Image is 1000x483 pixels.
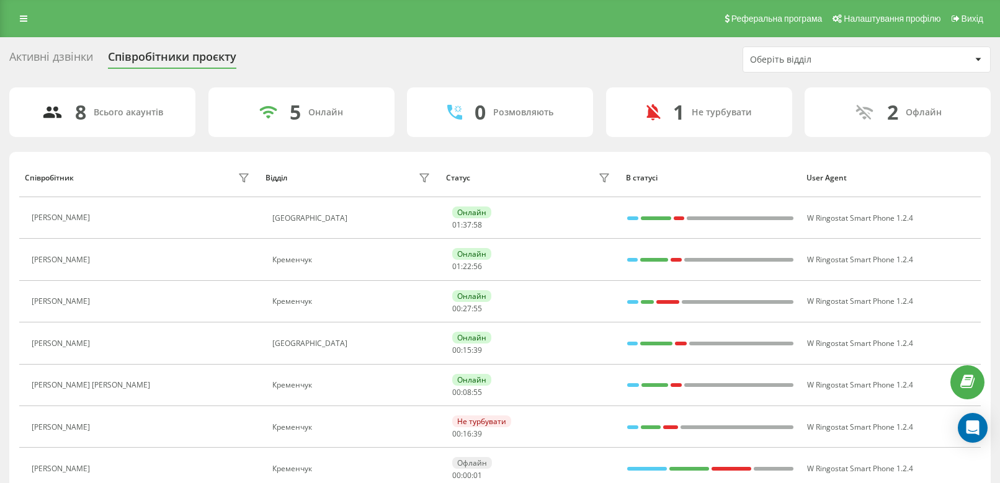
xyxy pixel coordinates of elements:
div: Кременчук [272,297,434,306]
span: 00 [452,428,461,439]
span: 00 [452,387,461,397]
div: 8 [75,100,86,124]
span: W Ringostat Smart Phone 1.2.4 [807,463,913,474]
span: 37 [463,219,471,230]
div: 1 [673,100,684,124]
span: W Ringostat Smart Phone 1.2.4 [807,379,913,390]
span: Налаштування профілю [844,14,940,24]
div: User Agent [806,174,975,182]
span: 00 [452,470,461,481]
div: : : [452,221,482,229]
span: 56 [473,261,482,272]
div: : : [452,471,482,480]
span: 55 [473,387,482,397]
div: Онлайн [452,374,491,386]
span: 01 [452,261,461,272]
div: Офлайн [906,107,942,118]
div: Кременчук [272,381,434,389]
span: 00 [452,345,461,355]
div: 0 [475,100,486,124]
span: 01 [473,470,482,481]
span: 58 [473,219,482,230]
div: 5 [290,100,301,124]
div: Співробітник [25,174,74,182]
div: 2 [887,100,898,124]
span: 39 [473,428,482,439]
div: Не турбувати [692,107,752,118]
span: 22 [463,261,471,272]
div: Онлайн [452,332,491,343]
span: 00 [452,303,461,314]
span: 55 [473,303,482,314]
div: : : [452,346,482,355]
div: Кременчук [272,255,434,264]
div: [GEOGRAPHIC_DATA] [272,214,434,223]
span: 39 [473,345,482,355]
div: : : [452,304,482,313]
div: Співробітники проєкту [108,50,236,69]
div: [GEOGRAPHIC_DATA] [272,339,434,348]
div: [PERSON_NAME] [32,255,93,264]
span: W Ringostat Smart Phone 1.2.4 [807,338,913,348]
div: Онлайн [452,290,491,302]
div: Активні дзвінки [9,50,93,69]
span: 08 [463,387,471,397]
div: [PERSON_NAME] [32,464,93,473]
span: 16 [463,428,471,439]
div: : : [452,388,482,397]
div: Кременчук [272,423,434,432]
div: Всього акаунтів [94,107,163,118]
span: W Ringostat Smart Phone 1.2.4 [807,296,913,306]
span: W Ringostat Smart Phone 1.2.4 [807,254,913,265]
span: 15 [463,345,471,355]
span: Реферальна програма [731,14,823,24]
div: Розмовляють [493,107,553,118]
div: Оберіть відділ [750,55,898,65]
div: : : [452,262,482,271]
div: В статусі [626,174,795,182]
div: Open Intercom Messenger [958,413,988,443]
div: Відділ [266,174,287,182]
div: Онлайн [452,248,491,260]
span: 27 [463,303,471,314]
div: [PERSON_NAME] [PERSON_NAME] [32,381,153,389]
div: : : [452,430,482,438]
div: [PERSON_NAME] [32,297,93,306]
div: Онлайн [308,107,343,118]
span: W Ringostat Smart Phone 1.2.4 [807,422,913,432]
div: Офлайн [452,457,492,469]
div: [PERSON_NAME] [32,423,93,432]
div: Статус [446,174,470,182]
div: [PERSON_NAME] [32,213,93,222]
div: Онлайн [452,206,491,218]
div: [PERSON_NAME] [32,339,93,348]
span: Вихід [962,14,983,24]
span: 00 [463,470,471,481]
div: Не турбувати [452,415,511,427]
span: W Ringostat Smart Phone 1.2.4 [807,213,913,223]
span: 01 [452,219,461,230]
div: Кременчук [272,464,434,473]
